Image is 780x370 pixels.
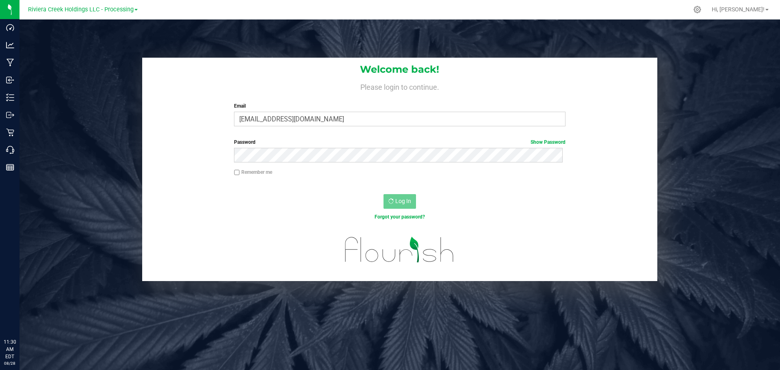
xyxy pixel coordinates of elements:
[6,93,14,102] inline-svg: Inventory
[234,169,272,176] label: Remember me
[234,102,565,110] label: Email
[6,41,14,49] inline-svg: Analytics
[4,360,16,366] p: 08/28
[383,194,416,209] button: Log In
[692,6,702,13] div: Manage settings
[142,81,657,91] h4: Please login to continue.
[234,139,256,145] span: Password
[6,76,14,84] inline-svg: Inbound
[142,64,657,75] h1: Welcome back!
[395,198,411,204] span: Log In
[6,128,14,136] inline-svg: Retail
[234,170,240,175] input: Remember me
[6,146,14,154] inline-svg: Call Center
[6,58,14,67] inline-svg: Manufacturing
[4,338,16,360] p: 11:30 AM EDT
[375,214,425,220] a: Forgot your password?
[712,6,765,13] span: Hi, [PERSON_NAME]!
[335,229,464,270] img: flourish_logo.svg
[6,111,14,119] inline-svg: Outbound
[531,139,565,145] a: Show Password
[28,6,134,13] span: Riviera Creek Holdings LLC - Processing
[6,163,14,171] inline-svg: Reports
[6,24,14,32] inline-svg: Dashboard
